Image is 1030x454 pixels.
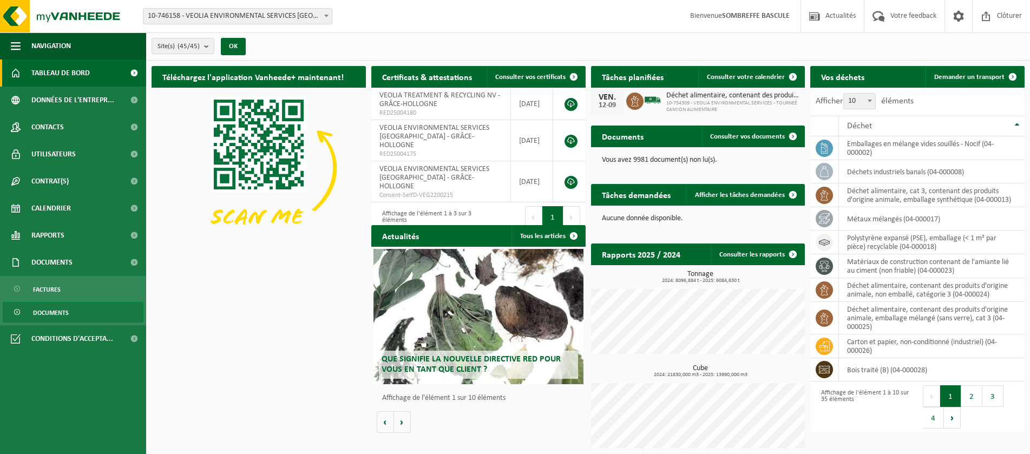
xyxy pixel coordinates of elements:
[695,192,785,199] span: Afficher les tâches demandées
[152,38,214,54] button: Site(s)(45/45)
[221,38,246,55] button: OK
[377,411,394,433] button: Vorige
[495,74,566,81] span: Consulter vos certificats
[596,102,618,109] div: 12-09
[644,91,662,109] img: BL-SO-LV
[839,334,1025,358] td: carton et papier, non-conditionné (industriel) (04-000026)
[596,365,805,378] h3: Cube
[839,183,1025,207] td: déchet alimentaire, cat 3, contenant des produits d'origine animale, emballage synthétique (04-00...
[839,254,1025,278] td: matériaux de construction contenant de l'amiante lié au ciment (non friable) (04-000023)
[591,184,681,205] h2: Tâches demandées
[373,249,583,384] a: Que signifie la nouvelle directive RED pour vous en tant que client ?
[31,141,76,168] span: Utilisateurs
[602,215,795,222] p: Aucune donnée disponible.
[596,93,618,102] div: VEN.
[596,278,805,284] span: 2024: 8096,884 t - 2025: 6084,630 t
[596,271,805,284] h3: Tonnage
[31,195,71,222] span: Calendrier
[382,355,561,374] span: Que signifie la nouvelle directive RED pour vous en tant que client ?
[602,156,795,164] p: Vous avez 9981 document(s) non lu(s).
[940,385,961,407] button: 1
[982,385,1003,407] button: 3
[371,66,483,87] h2: Certificats & attestations
[944,407,961,429] button: Next
[542,206,563,228] button: 1
[31,249,73,276] span: Documents
[31,114,64,141] span: Contacts
[143,8,332,24] span: 10-746158 - VEOLIA ENVIRONMENTAL SERVICES WALLONIE - GRÂCE-HOLLOGNE
[511,88,553,120] td: [DATE]
[394,411,411,433] button: Volgende
[839,160,1025,183] td: déchets industriels banals (04-000008)
[839,136,1025,160] td: emballages en mélange vides souillés - Nocif (04-000002)
[810,66,875,87] h2: Vos déchets
[839,278,1025,302] td: déchet alimentaire, contenant des produits d'origine animale, non emballé, catégorie 3 (04-000024)
[379,191,502,200] span: Consent-SelfD-VEG2200215
[596,372,805,378] span: 2024: 21830,000 m3 - 2025: 13990,000 m3
[158,38,200,55] span: Site(s)
[379,165,489,190] span: VEOLIA ENVIRONMENTAL SERVICES [GEOGRAPHIC_DATA] - GRÂCE-HOLLOGNE
[33,279,61,300] span: Factures
[844,94,875,109] span: 10
[563,206,580,228] button: Next
[961,385,982,407] button: 2
[698,66,804,88] a: Consulter votre calendrier
[33,302,69,323] span: Documents
[591,66,674,87] h2: Tâches planifiées
[31,32,71,60] span: Navigation
[839,207,1025,231] td: métaux mélangés (04-000017)
[382,394,580,402] p: Affichage de l'élément 1 sur 10 éléments
[839,302,1025,334] td: déchet alimentaire, contenant des produits d'origine animale, emballage mélangé (sans verre), cat...
[525,206,542,228] button: Previous
[591,244,691,265] h2: Rapports 2025 / 2024
[152,88,366,248] img: Download de VHEPlus App
[722,12,790,20] strong: SOMBREFFE BASCULE
[152,66,355,87] h2: Téléchargez l'application Vanheede+ maintenant!
[31,222,64,249] span: Rapports
[843,93,876,109] span: 10
[143,9,332,24] span: 10-746158 - VEOLIA ENVIRONMENTAL SERVICES WALLONIE - GRÂCE-HOLLOGNE
[31,325,113,352] span: Conditions d'accepta...
[379,150,502,159] span: RED25004175
[487,66,585,88] a: Consulter vos certificats
[178,43,200,50] count: (45/45)
[591,126,654,147] h2: Documents
[701,126,804,147] a: Consulter vos documents
[923,407,944,429] button: 4
[816,384,912,430] div: Affichage de l'élément 1 à 10 sur 35 éléments
[3,279,143,299] a: Factures
[847,122,872,130] span: Déchet
[926,66,1024,88] a: Demander un transport
[839,358,1025,381] td: bois traité (B) (04-000028)
[839,231,1025,254] td: polystyrène expansé (PSE), emballage (< 1 m² par pièce) recyclable (04-000018)
[816,97,914,106] label: Afficher éléments
[379,124,489,149] span: VEOLIA ENVIRONMENTAL SERVICES [GEOGRAPHIC_DATA] - GRÂCE-HOLLOGNE
[31,60,90,87] span: Tableau de bord
[377,205,473,229] div: Affichage de l'élément 1 à 3 sur 3 éléments
[711,244,804,265] a: Consulter les rapports
[666,100,800,113] span: 10-754309 - VEOLIA ENVIRONMENTAL SERVICES - TOURNEÉ CAMION ALIMENTAIRE
[686,184,804,206] a: Afficher les tâches demandées
[379,109,502,117] span: RED25004180
[3,302,143,323] a: Documents
[934,74,1005,81] span: Demander un transport
[707,74,785,81] span: Consulter votre calendrier
[371,225,430,246] h2: Actualités
[923,385,940,407] button: Previous
[31,87,114,114] span: Données de l'entrepr...
[666,91,800,100] span: Déchet alimentaire, contenant des produits d'origine animale, emballage mélangé ...
[511,120,553,161] td: [DATE]
[710,133,785,140] span: Consulter vos documents
[379,91,500,108] span: VEOLIA TREATMENT & RECYCLING NV - GRÂCE-HOLLOGNE
[511,161,553,202] td: [DATE]
[31,168,69,195] span: Contrat(s)
[511,225,585,247] a: Tous les articles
